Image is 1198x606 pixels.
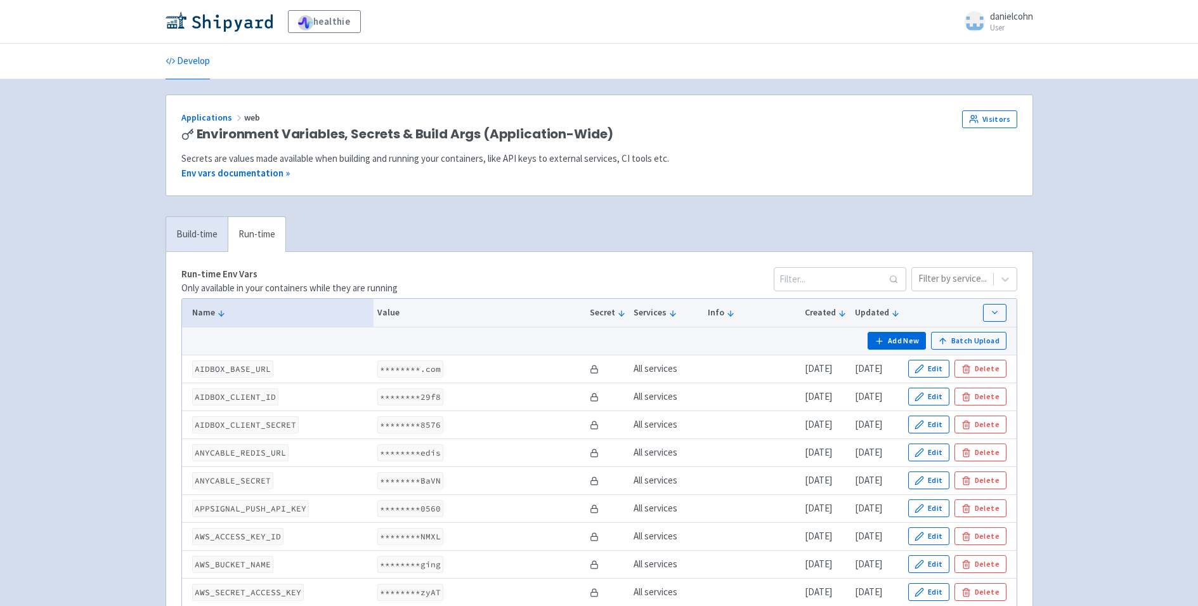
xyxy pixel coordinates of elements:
[288,10,361,33] a: healthie
[805,530,832,542] time: [DATE]
[630,411,704,438] td: All services
[805,362,832,374] time: [DATE]
[908,471,950,489] button: Edit
[805,390,832,402] time: [DATE]
[805,586,832,598] time: [DATE]
[244,112,262,123] span: web
[931,332,1006,350] button: Batch Upload
[634,306,700,319] button: Services
[192,500,309,517] code: APPSIGNAL_PUSH_API_KEY
[166,217,228,252] a: Build-time
[855,474,882,486] time: [DATE]
[192,360,273,378] code: AIDBOX_BASE_URL
[192,528,283,545] code: AWS_ACCESS_KEY_ID
[181,167,290,179] a: Env vars documentation »
[228,217,285,252] a: Run-time
[908,416,950,433] button: Edit
[181,268,257,280] strong: Run-time Env Vars
[908,388,950,405] button: Edit
[181,152,1017,166] div: Secrets are values made available when building and running your containers, like API keys to ext...
[630,522,704,550] td: All services
[855,558,882,570] time: [DATE]
[805,446,832,458] time: [DATE]
[855,418,882,430] time: [DATE]
[908,360,950,378] button: Edit
[630,494,704,522] td: All services
[954,499,1006,517] button: Delete
[181,281,398,296] p: Only available in your containers while they are running
[805,306,847,319] button: Created
[954,388,1006,405] button: Delete
[630,355,704,383] td: All services
[954,444,1006,461] button: Delete
[166,11,273,32] img: Shipyard logo
[954,416,1006,433] button: Delete
[908,583,950,601] button: Edit
[590,306,626,319] button: Secret
[708,306,797,319] button: Info
[374,299,586,327] th: Value
[166,44,210,79] a: Develop
[181,112,244,123] a: Applications
[855,390,882,402] time: [DATE]
[805,418,832,430] time: [DATE]
[954,360,1006,378] button: Delete
[630,383,704,411] td: All services
[990,23,1033,32] small: User
[192,472,273,489] code: ANYCABLE_SECRET
[957,11,1033,32] a: danielcohn User
[774,267,906,291] input: Filter...
[192,556,273,573] code: AWS_BUCKET_NAME
[855,530,882,542] time: [DATE]
[630,466,704,494] td: All services
[630,578,704,606] td: All services
[197,127,614,142] span: Environment Variables, Secrets & Build Args (Application-Wide)
[868,332,926,350] button: Add New
[908,499,950,517] button: Edit
[954,471,1006,489] button: Delete
[990,10,1033,22] span: danielcohn
[630,550,704,578] td: All services
[855,306,900,319] button: Updated
[192,306,370,319] button: Name
[855,502,882,514] time: [DATE]
[192,444,289,461] code: ANYCABLE_REDIS_URL
[962,110,1017,128] a: Visitors
[192,584,304,601] code: AWS_SECRET_ACCESS_KEY
[954,527,1006,545] button: Delete
[908,444,950,461] button: Edit
[954,583,1006,601] button: Delete
[855,586,882,598] time: [DATE]
[954,555,1006,573] button: Delete
[908,555,950,573] button: Edit
[805,474,832,486] time: [DATE]
[855,446,882,458] time: [DATE]
[805,558,832,570] time: [DATE]
[908,527,950,545] button: Edit
[630,438,704,466] td: All services
[855,362,882,374] time: [DATE]
[192,388,278,405] code: AIDBOX_CLIENT_ID
[805,502,832,514] time: [DATE]
[192,416,299,433] code: AIDBOX_CLIENT_SECRET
